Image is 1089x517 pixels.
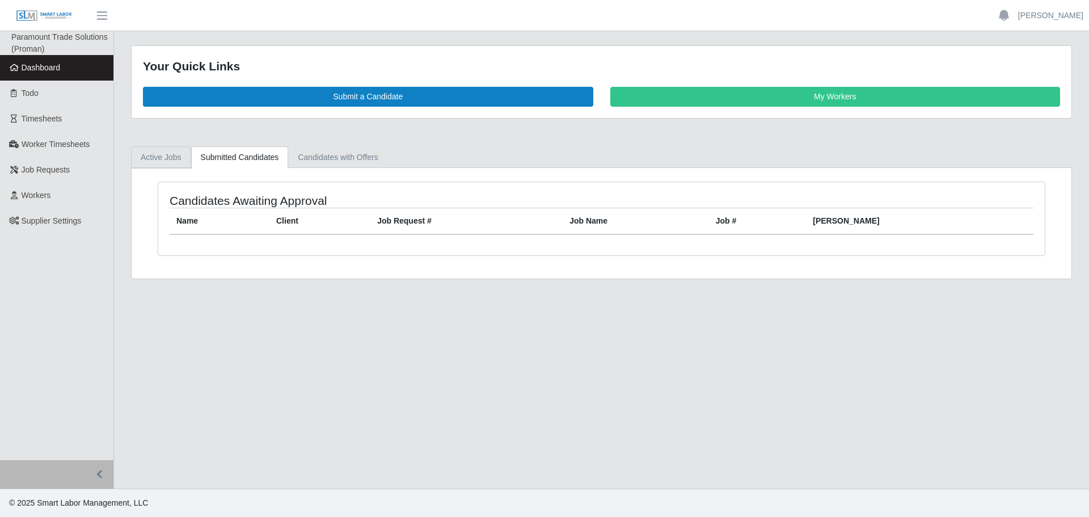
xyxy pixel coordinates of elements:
[131,146,191,169] a: Active Jobs
[370,208,563,234] th: Job Request #
[22,89,39,98] span: Todo
[1018,10,1083,22] a: [PERSON_NAME]
[9,498,148,507] span: © 2025 Smart Labor Management, LLC
[709,208,807,234] th: Job #
[143,87,593,107] a: Submit a Candidate
[22,165,70,174] span: Job Requests
[170,194,520,208] h4: Candidates Awaiting Approval
[143,57,1060,75] div: Your Quick Links
[806,208,1033,234] th: [PERSON_NAME]
[22,216,82,225] span: Supplier Settings
[610,87,1061,107] a: My Workers
[22,63,61,72] span: Dashboard
[170,208,269,234] th: Name
[22,191,51,200] span: Workers
[563,208,709,234] th: Job Name
[269,208,370,234] th: Client
[11,32,108,53] span: Paramount Trade Solutions (Proman)
[191,146,289,169] a: Submitted Candidates
[16,10,73,22] img: SLM Logo
[288,146,387,169] a: Candidates with Offers
[22,114,62,123] span: Timesheets
[22,140,90,149] span: Worker Timesheets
